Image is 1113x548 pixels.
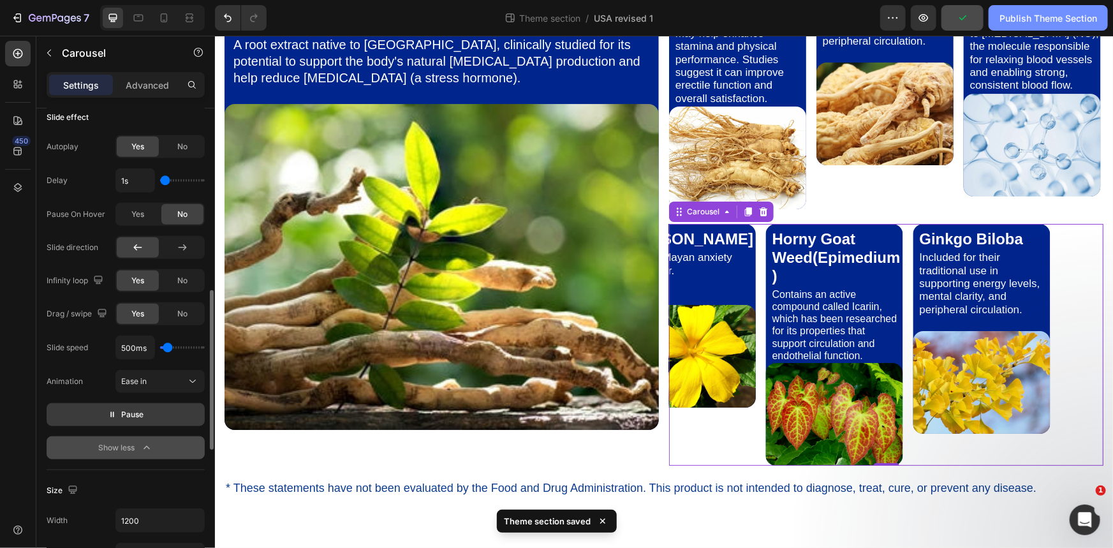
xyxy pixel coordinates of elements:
p: * These statements have not been evaluated by the Food and Drug Administration. This product is n... [11,446,887,460]
input: Auto [116,336,154,359]
span: Ease in [121,376,147,386]
p: [PERSON_NAME] [410,195,540,213]
div: Undo/Redo [215,5,267,31]
img: gempages_570606413160645504-6cbc5214-38b2-40b5-9ca1-3be8efa529cc.jpg [698,295,836,398]
span: Pause [122,408,144,421]
span: Yes [131,308,144,320]
span: Theme section [517,11,583,25]
div: Publish Theme Section [999,11,1097,25]
div: Drag / swipe [47,306,110,323]
p: Contains an active compound called Icariin, which has been researched for its properties that sup... [557,253,687,326]
input: Auto [116,169,154,192]
p: Sacred Mayan anxiety eliminator. [410,216,540,242]
span: No [177,308,188,320]
p: Carousel [62,45,170,61]
div: Slide speed [47,342,88,353]
p: Ginkgo Biloba [705,195,834,213]
p: Included for their traditional use in supporting energy levels, mental clarity, and peripheral ci... [705,216,834,281]
iframe: Design area [215,36,1113,548]
span: USA revised 1 [594,11,653,25]
div: 450 [12,136,31,146]
iframe: Intercom live chat [1070,505,1100,535]
button: Show less [47,436,205,459]
button: Pause [47,403,205,426]
span: Yes [131,209,144,220]
div: Width [47,515,68,526]
img: gempages_570606413160645504-173907e7-3194-4bb9-8901-7a02fc5d0de2.jpg [454,71,591,174]
img: gempages_570606413160645504-182c21b2-cf4f-4100-917a-33621f1907fb.jpg [551,327,688,430]
button: Ease in [115,370,205,393]
p: 7 [84,10,89,26]
div: Size [47,482,80,500]
div: Autoplay [47,141,78,152]
img: gempages_570606413160645504-372de174-01b5-45da-92ff-28a23ec0b2c2.jpg [749,58,886,161]
div: Slide effect [47,112,89,123]
span: / [586,11,589,25]
button: Publish Theme Section [989,5,1108,31]
span: No [177,141,188,152]
div: Pause On Hover [47,209,105,220]
span: Yes [131,275,144,286]
p: Theme section saved [505,515,591,528]
div: Slide direction [47,242,98,253]
div: Show less [99,441,153,454]
span: No [177,275,188,286]
button: 7 [5,5,95,31]
div: Infinity loop [47,272,106,290]
div: Animation [47,376,83,387]
img: gempages_570606413160645504-65eb12c2-a731-43e9-9c3d-17012a662fa7.jpg [601,27,739,130]
img: gempages_570606413160645504-c2031159-1478-47a3-80e1-f2389b0b6801.jpg [404,269,541,372]
div: Delay [47,175,68,186]
input: Auto [116,509,204,532]
span: No [177,209,188,220]
span: 1 [1096,485,1106,496]
p: Advanced [126,78,169,92]
p: Settings [63,78,99,92]
div: Carousel [469,170,507,182]
span: Yes [131,141,144,152]
p: Horny Goat Weed(Epimedium) [557,195,687,249]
